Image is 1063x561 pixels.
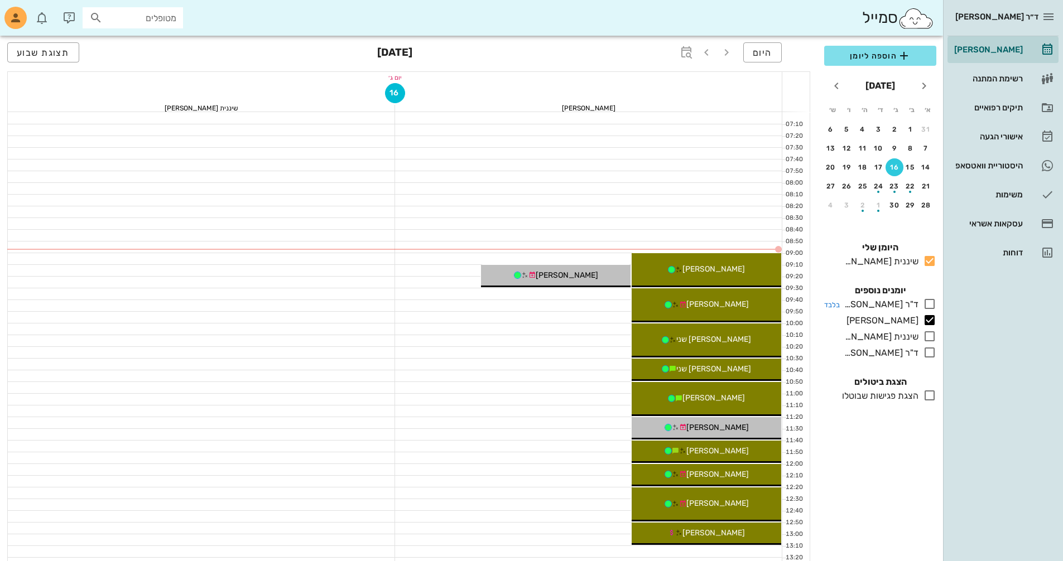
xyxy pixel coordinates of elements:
[782,342,805,352] div: 10:20
[952,74,1023,83] div: רשימת המתנה
[782,260,805,270] div: 09:10
[833,49,927,62] span: הוספה ליומן
[822,144,840,152] div: 13
[840,330,918,344] div: שיננית [PERSON_NAME]
[17,47,70,58] span: תצוגת שבוע
[952,219,1023,228] div: עסקאות אשראי
[902,144,920,152] div: 8
[7,42,79,62] button: תצוגת שבוע
[955,12,1038,22] span: ד״ר [PERSON_NAME]
[870,163,888,171] div: 17
[854,158,872,176] button: 18
[902,182,920,190] div: 22
[914,76,934,96] button: חודש שעבר
[947,65,1059,92] a: רשימת המתנה
[873,100,887,119] th: ד׳
[825,100,840,119] th: ש׳
[917,158,935,176] button: 14
[782,354,805,364] div: 10:30
[782,202,805,211] div: 08:20
[952,161,1023,170] div: היסטוריית וואטסאפ
[743,42,782,62] button: היום
[905,100,919,119] th: ב׳
[870,125,888,133] div: 3
[822,177,840,195] button: 27
[902,196,920,214] button: 29
[886,196,903,214] button: 30
[782,413,805,422] div: 11:20
[886,125,903,133] div: 2
[838,120,856,138] button: 5
[782,518,805,528] div: 12:50
[854,120,872,138] button: 4
[947,181,1059,208] a: משימות
[686,446,749,456] span: [PERSON_NAME]
[782,237,805,246] div: 08:50
[782,506,805,516] div: 12:40
[782,167,805,176] div: 07:50
[854,144,872,152] div: 11
[782,366,805,375] div: 10:40
[947,36,1059,63] a: [PERSON_NAME]
[822,196,840,214] button: 4
[917,182,935,190] div: 21
[782,319,805,328] div: 10:00
[824,241,936,254] h4: היומן שלי
[902,177,920,195] button: 22
[838,177,856,195] button: 26
[838,196,856,214] button: 3
[782,448,805,457] div: 11:50
[782,495,805,504] div: 12:30
[952,103,1023,112] div: תיקים רפואיים
[870,201,888,209] div: 1
[782,436,805,446] div: 11:40
[902,201,920,209] div: 29
[822,125,840,133] div: 6
[838,201,856,209] div: 3
[917,196,935,214] button: 28
[782,143,805,153] div: 07:30
[917,125,935,133] div: 31
[536,270,598,280] span: [PERSON_NAME]
[782,178,805,188] div: 08:00
[782,132,805,141] div: 07:20
[782,307,805,317] div: 09:50
[377,42,412,65] h3: [DATE]
[838,163,856,171] div: 19
[782,214,805,223] div: 08:30
[947,94,1059,121] a: תיקים רפואיים
[840,298,918,311] div: ד"ר [PERSON_NAME]
[902,120,920,138] button: 1
[947,152,1059,179] a: היסטוריית וואטסאפ
[854,177,872,195] button: 25
[838,389,918,403] div: הצגת פגישות שבוטלו
[822,139,840,157] button: 13
[386,88,405,98] span: 16
[886,120,903,138] button: 2
[917,139,935,157] button: 7
[782,389,805,399] div: 11:00
[782,331,805,340] div: 10:10
[838,158,856,176] button: 19
[686,423,749,432] span: [PERSON_NAME]
[676,335,751,344] span: [PERSON_NAME] שני
[861,75,900,97] button: [DATE]
[870,144,888,152] div: 10
[840,346,918,360] div: ד"ר [PERSON_NAME]
[854,196,872,214] button: 2
[854,125,872,133] div: 4
[395,105,782,112] div: [PERSON_NAME]
[686,499,749,508] span: [PERSON_NAME]
[824,46,936,66] button: הוספה ליומן
[854,163,872,171] div: 18
[822,120,840,138] button: 6
[838,144,856,152] div: 12
[917,201,935,209] div: 28
[870,120,888,138] button: 3
[824,375,936,389] h4: הצגת ביטולים
[782,272,805,282] div: 09:20
[840,255,918,268] div: שיננית [PERSON_NAME]
[921,100,935,119] th: א׳
[782,378,805,387] div: 10:50
[862,6,934,30] div: סמייל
